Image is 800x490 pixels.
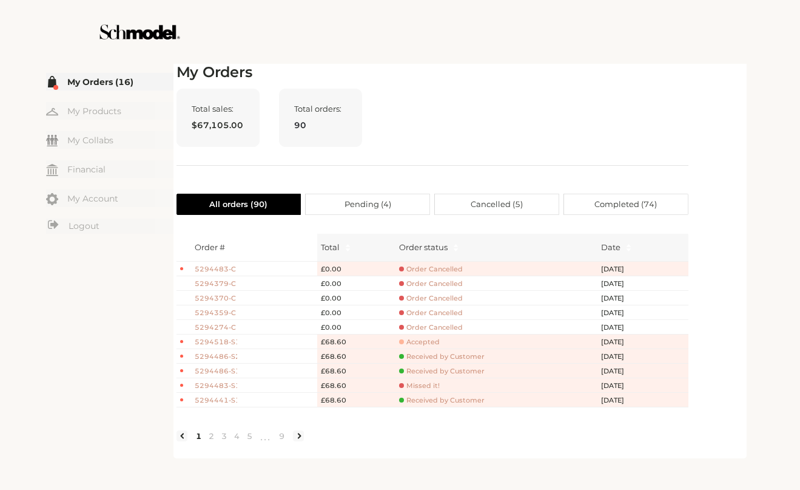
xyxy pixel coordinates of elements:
[192,430,205,441] a: 1
[191,234,317,262] th: Order #
[399,396,485,405] span: Received by Customer
[345,247,351,253] span: caret-down
[195,352,237,362] span: 5294486-S2
[601,241,620,253] span: Date
[601,293,637,304] span: [DATE]
[46,164,58,176] img: my-financial.svg
[275,430,288,441] a: 9
[176,430,187,441] li: Previous Page
[195,264,237,274] span: 5294483-C
[399,265,463,274] span: Order Cancelled
[399,338,440,347] span: Accepted
[601,337,637,347] span: [DATE]
[317,262,395,276] td: £0.00
[195,366,237,376] span: 5294486-S1
[601,322,637,333] span: [DATE]
[317,276,395,291] td: £0.00
[317,364,395,378] td: £68.60
[399,381,440,390] span: Missed it!
[601,352,637,362] span: [DATE]
[195,322,237,333] span: 5294274-C
[46,73,173,236] div: Menu
[256,426,275,446] li: Next 5 Pages
[46,131,173,149] a: My Collabs
[46,135,58,146] img: my-friends.svg
[625,247,632,253] span: caret-down
[195,279,237,289] span: 5294379-C
[601,381,637,391] span: [DATE]
[192,118,244,132] span: $67,105.00
[195,395,237,406] span: 5294441-S1
[601,264,637,274] span: [DATE]
[230,430,243,441] a: 4
[218,430,230,441] a: 3
[176,64,688,81] h2: My Orders
[317,335,395,349] td: £68.60
[317,349,395,364] td: £68.60
[46,189,173,207] a: My Account
[317,320,395,335] td: £0.00
[601,308,637,318] span: [DATE]
[317,291,395,305] td: £0.00
[195,293,237,304] span: 5294370-C
[601,279,637,289] span: [DATE]
[345,194,391,214] span: Pending ( 4 )
[46,73,173,90] a: My Orders (16)
[399,279,463,288] span: Order Cancelled
[399,323,463,332] span: Order Cancelled
[601,366,637,376] span: [DATE]
[46,219,173,234] a: Logout
[294,118,347,132] span: 90
[399,352,485,361] span: Received by Customer
[399,294,463,303] span: Order Cancelled
[209,194,267,214] span: All orders ( 90 )
[321,241,340,253] span: Total
[601,395,637,406] span: [DATE]
[195,308,237,318] span: 5294359-C
[317,378,395,393] td: £68.60
[46,76,58,88] img: my-order.svg
[471,194,523,214] span: Cancelled ( 5 )
[195,381,237,391] span: 5294483-S1
[46,106,58,118] img: my-hanger.svg
[399,241,448,253] div: Order status
[256,429,275,444] span: •••
[293,430,304,441] li: Next Page
[399,308,463,318] span: Order Cancelled
[243,430,256,441] a: 5
[317,305,395,320] td: £0.00
[317,393,395,407] td: £68.60
[594,194,657,214] span: Completed ( 74 )
[625,242,632,249] span: caret-up
[46,193,58,205] img: my-account.svg
[192,104,244,114] span: Total sales:
[46,160,173,178] a: Financial
[399,367,485,376] span: Received by Customer
[294,104,347,114] span: Total orders:
[452,242,459,249] span: caret-up
[452,247,459,253] span: caret-down
[345,242,351,249] span: caret-up
[195,337,237,347] span: 5294518-S1
[205,430,218,441] a: 2
[46,102,173,120] a: My Products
